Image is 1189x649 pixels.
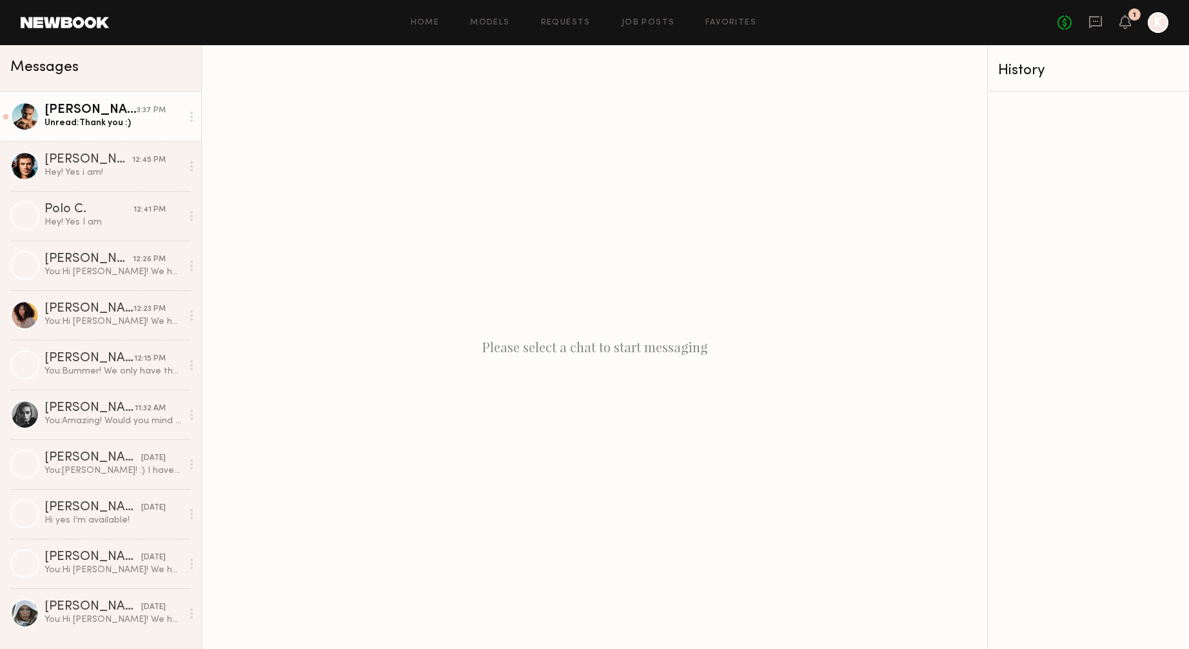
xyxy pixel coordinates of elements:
div: Hey! Yes I am [44,216,182,228]
div: [DATE] [141,552,166,564]
div: You: Hi [PERSON_NAME]! We have a shoot coming up for Sportiqe with photographer [PERSON_NAME] on ... [44,266,182,278]
div: You: Hi [PERSON_NAME]! We have a shoot coming up for Sportiqe with photographer [PERSON_NAME] on ... [44,564,182,576]
div: [PERSON_NAME] [44,402,135,415]
div: 12:23 PM [133,303,166,315]
div: [PERSON_NAME] [44,303,133,315]
a: K [1148,12,1168,33]
div: Polo C. [44,203,133,216]
div: You: Bummer! We only have the 16th as an option. Let me know if anything changes! [44,365,182,377]
div: [DATE] [141,452,166,464]
div: 12:41 PM [133,204,166,216]
div: Hi yes I’m available! [44,514,182,526]
div: 12:26 PM [133,254,166,266]
div: 3:37 PM [137,105,166,117]
div: You: Hi [PERSON_NAME]! We have a shoot coming up for Sportiqe with photographer [PERSON_NAME] on ... [44,315,182,328]
div: You: Amazing! Would you mind holding the date for us? [44,415,182,427]
div: Please select a chat to start messaging [202,45,987,649]
div: 12:15 PM [134,353,166,365]
div: 1 [1133,12,1136,19]
div: You: Hi [PERSON_NAME]! We have a shoot coming up for Sportiqe with photographer [PERSON_NAME] on ... [44,614,182,626]
div: 12:45 PM [132,154,166,166]
div: Unread: Thank you :) [44,117,182,129]
div: 11:32 AM [135,403,166,415]
a: Home [411,19,440,27]
a: Job Posts [622,19,675,27]
span: Messages [10,60,79,75]
div: [PERSON_NAME] [44,104,137,117]
div: [DATE] [141,601,166,614]
div: History [998,63,1179,78]
div: [DATE] [141,502,166,514]
a: Requests [541,19,591,27]
div: [PERSON_NAME] O. [44,352,134,365]
div: [PERSON_NAME] [44,501,141,514]
div: Hey! Yes i am! [44,166,182,179]
div: You: [PERSON_NAME]! :) I have a shoot coming up for Sportiqe with photographer [PERSON_NAME] on [... [44,464,182,477]
div: [PERSON_NAME] [44,452,141,464]
div: [PERSON_NAME] [44,154,132,166]
a: Favorites [705,19,756,27]
div: [PERSON_NAME] [44,551,141,564]
div: [PERSON_NAME] [44,253,133,266]
a: Models [470,19,509,27]
div: [PERSON_NAME] [44,601,141,614]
